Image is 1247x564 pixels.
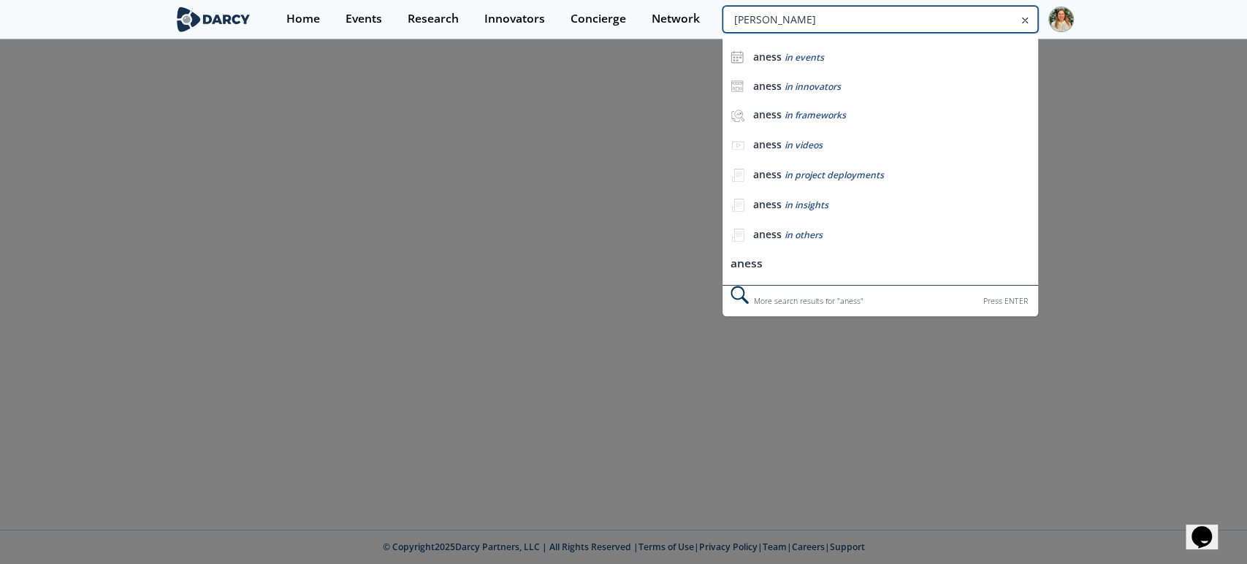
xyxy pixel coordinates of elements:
[784,80,840,93] span: in innovators
[784,109,845,121] span: in frameworks
[752,107,781,121] b: aness
[784,199,828,211] span: in insights
[731,80,744,93] img: icon
[784,169,883,181] span: in project deployments
[722,6,1037,33] input: Advanced Search
[752,50,781,64] b: aness
[752,79,781,93] b: aness
[408,13,459,25] div: Research
[752,197,781,211] b: aness
[346,13,382,25] div: Events
[784,139,822,151] span: in videos
[983,294,1028,309] div: Press ENTER
[1186,506,1232,549] iframe: chat widget
[722,251,1037,278] li: aness
[784,51,823,64] span: in events
[1048,7,1074,32] img: Profile
[286,13,320,25] div: Home
[784,229,822,241] span: in others
[484,13,545,25] div: Innovators
[652,13,700,25] div: Network
[571,13,626,25] div: Concierge
[722,285,1037,316] div: More search results for " aness "
[174,7,253,32] img: logo-wide.svg
[752,227,781,241] b: aness
[731,50,744,64] img: icon
[752,137,781,151] b: aness
[752,167,781,181] b: aness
